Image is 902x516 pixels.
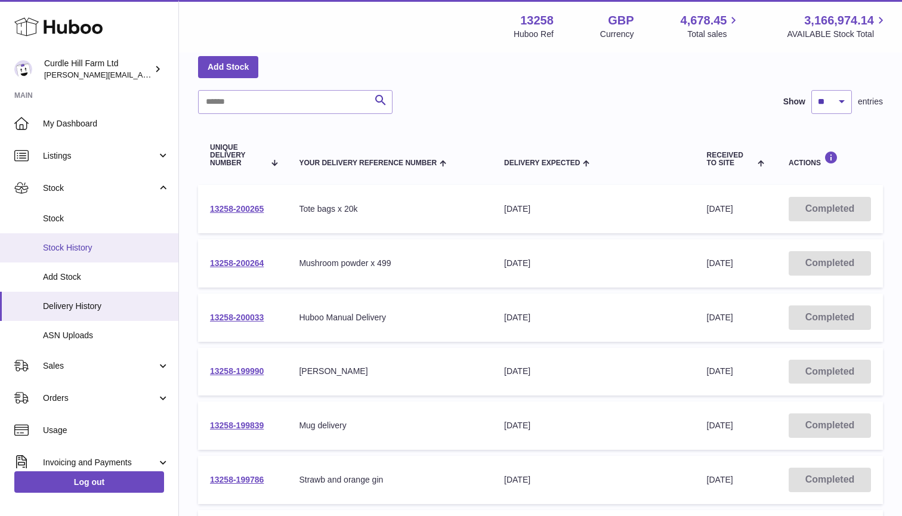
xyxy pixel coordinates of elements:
[504,474,683,486] div: [DATE]
[520,13,554,29] strong: 13258
[707,152,755,167] span: Received to Site
[210,366,264,376] a: 13258-199990
[504,366,683,377] div: [DATE]
[43,213,169,224] span: Stock
[43,301,169,312] span: Delivery History
[504,258,683,269] div: [DATE]
[299,366,480,377] div: [PERSON_NAME]
[210,421,264,430] a: 13258-199839
[787,13,888,40] a: 3,166,974.14 AVAILABLE Stock Total
[707,258,733,268] span: [DATE]
[210,313,264,322] a: 13258-200033
[44,58,152,81] div: Curdle Hill Farm Ltd
[707,475,733,484] span: [DATE]
[43,457,157,468] span: Invoicing and Payments
[14,471,164,493] a: Log out
[299,420,480,431] div: Mug delivery
[43,393,157,404] span: Orders
[504,420,683,431] div: [DATE]
[789,151,871,167] div: Actions
[44,70,239,79] span: [PERSON_NAME][EMAIL_ADDRESS][DOMAIN_NAME]
[681,13,741,40] a: 4,678.45 Total sales
[783,96,805,107] label: Show
[210,258,264,268] a: 13258-200264
[707,204,733,214] span: [DATE]
[787,29,888,40] span: AVAILABLE Stock Total
[43,330,169,341] span: ASN Uploads
[504,203,683,215] div: [DATE]
[43,242,169,254] span: Stock History
[210,144,265,168] span: Unique Delivery Number
[600,29,634,40] div: Currency
[504,312,683,323] div: [DATE]
[504,159,580,167] span: Delivery Expected
[43,150,157,162] span: Listings
[43,360,157,372] span: Sales
[687,29,740,40] span: Total sales
[299,258,480,269] div: Mushroom powder x 499
[43,271,169,283] span: Add Stock
[804,13,874,29] span: 3,166,974.14
[14,60,32,78] img: charlotte@diddlysquatfarmshop.com
[858,96,883,107] span: entries
[43,183,157,194] span: Stock
[210,204,264,214] a: 13258-200265
[299,203,480,215] div: Tote bags x 20k
[608,13,634,29] strong: GBP
[514,29,554,40] div: Huboo Ref
[681,13,727,29] span: 4,678.45
[707,421,733,430] span: [DATE]
[43,425,169,436] span: Usage
[707,313,733,322] span: [DATE]
[299,474,480,486] div: Strawb and orange gin
[43,118,169,129] span: My Dashboard
[299,312,480,323] div: Huboo Manual Delivery
[210,475,264,484] a: 13258-199786
[707,366,733,376] span: [DATE]
[198,56,258,78] a: Add Stock
[299,159,437,167] span: Your Delivery Reference Number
